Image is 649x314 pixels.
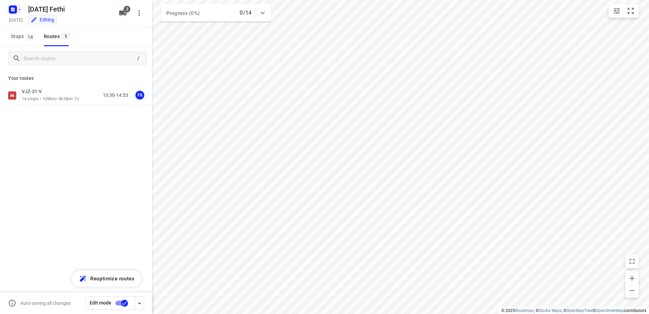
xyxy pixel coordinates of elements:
[135,91,144,100] div: FB
[596,308,624,313] a: OpenStreetMap
[124,6,130,13] span: 3
[103,92,128,99] p: 10:30-14:53
[539,308,562,313] a: Stadia Maps
[609,4,639,18] div: small contained button group
[501,308,646,313] li: © 2025 , © , © © contributors
[20,300,71,306] p: Auto-saving all changes
[166,10,200,16] span: Progress (0%)
[116,6,130,20] button: 3
[132,6,146,20] button: More
[6,16,25,24] h5: Project date
[90,274,134,283] span: Reoptimize routes
[567,308,593,313] a: OpenMapTiles
[11,32,37,41] span: Stops
[22,96,79,102] p: 14 stops • 109km • 4h18m • 7u
[44,32,72,41] div: Routes
[26,33,35,40] span: 14
[240,9,252,17] p: 0/14
[161,4,271,22] div: Progress (0%)0/14
[90,300,111,306] span: Edit mode
[23,53,135,64] input: Search routes
[25,4,113,15] h5: [DATE] Fethi
[31,16,54,23] div: You are currently in edit mode.
[133,88,147,102] button: FB
[62,33,70,39] span: 1
[72,271,141,287] button: Reoptimize routes
[22,88,46,94] p: VJZ-31-V
[515,308,534,313] a: Routetitan
[135,55,142,62] div: /
[135,299,144,307] div: Driver app settings
[8,75,144,82] p: Your routes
